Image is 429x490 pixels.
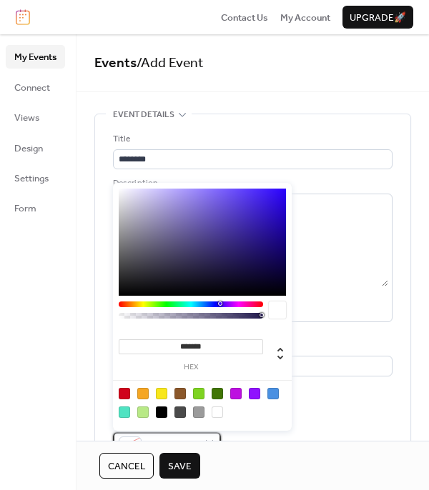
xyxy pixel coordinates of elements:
span: Contact Us [221,11,268,25]
span: Settings [14,171,49,186]
span: Views [14,111,39,125]
div: #F8E71C [156,388,167,399]
span: Upgrade 🚀 [350,11,406,25]
div: #BD10E0 [230,388,242,399]
a: My Account [280,10,330,24]
div: #FFFFFF [212,406,223,418]
div: #F5A623 [137,388,149,399]
a: Settings [6,166,65,189]
div: #8B572A [174,388,186,399]
span: / Add Event [137,50,204,76]
div: #000000 [156,406,167,418]
button: Upgrade🚀 [342,6,413,29]
div: #B8E986 [137,406,149,418]
a: Form [6,196,65,219]
div: #9B9B9B [193,406,204,418]
a: Events [94,50,137,76]
span: My Account [280,11,330,25]
a: Contact Us [221,10,268,24]
div: #D0021B [119,388,130,399]
div: #7ED321 [193,388,204,399]
a: Design [6,136,65,159]
div: #9013FE [249,388,260,399]
a: My Events [6,45,65,68]
div: #417505 [212,388,223,399]
span: Cancel [108,459,145,474]
button: Cancel [99,453,154,479]
span: Connect [14,81,50,95]
div: Description [113,176,390,191]
label: hex [119,364,263,371]
span: Form [14,201,36,216]
div: #50E3C2 [119,406,130,418]
span: My Events [14,50,56,64]
div: Title [113,132,390,146]
span: Save [168,459,192,474]
span: Event details [113,108,174,122]
a: Views [6,106,65,129]
span: Design [14,141,43,156]
div: #4A90E2 [267,388,279,399]
img: logo [16,9,30,25]
div: #4A4A4A [174,406,186,418]
a: Connect [6,76,65,99]
button: Save [159,453,200,479]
